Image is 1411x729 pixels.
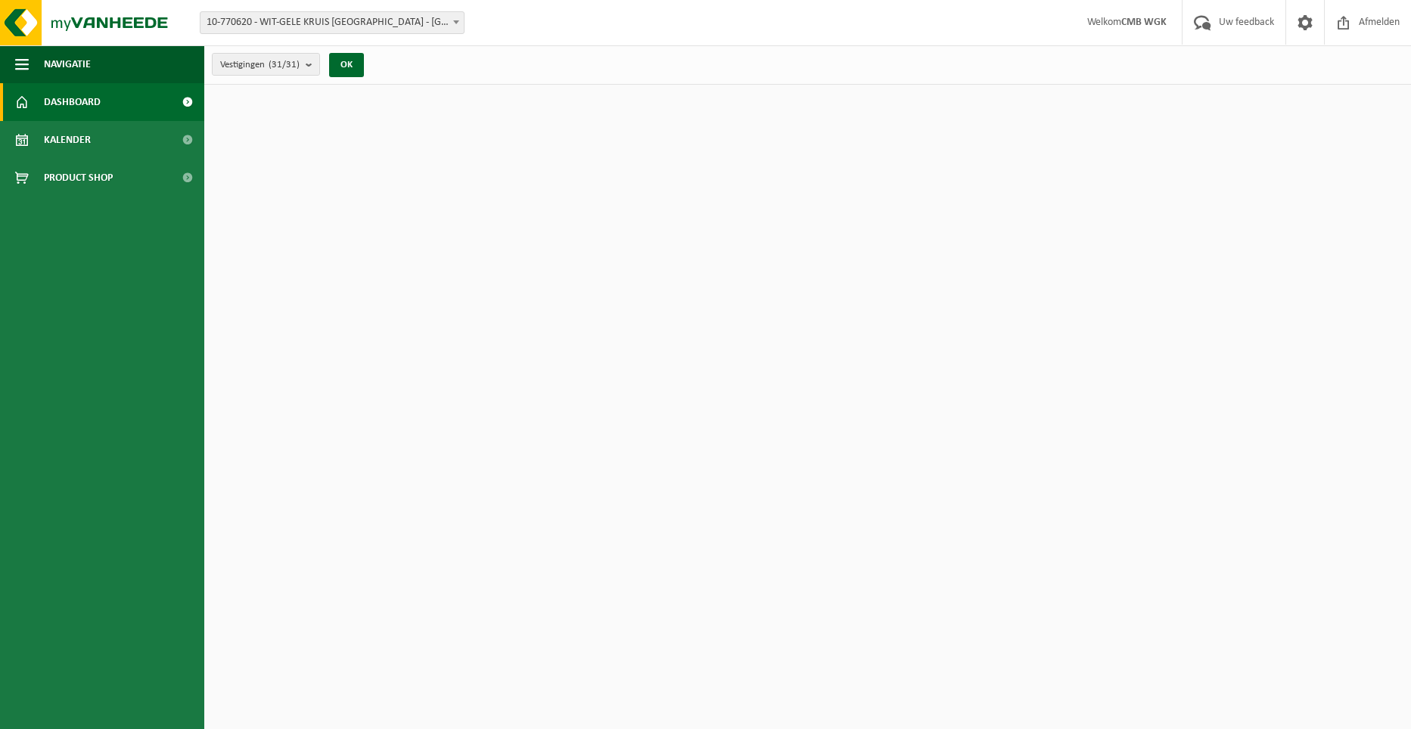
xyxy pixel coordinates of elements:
span: Vestigingen [220,54,300,76]
span: 10-770620 - WIT-GELE KRUIS OOST-VLAANDEREN - LEDEBERG [200,11,465,34]
count: (31/31) [269,60,300,70]
button: OK [329,53,364,77]
button: Vestigingen(31/31) [212,53,320,76]
span: Dashboard [44,83,101,121]
span: Product Shop [44,159,113,197]
span: Navigatie [44,45,91,83]
strong: CMB WGK [1121,17,1167,28]
span: 10-770620 - WIT-GELE KRUIS OOST-VLAANDEREN - LEDEBERG [200,12,464,33]
span: Kalender [44,121,91,159]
